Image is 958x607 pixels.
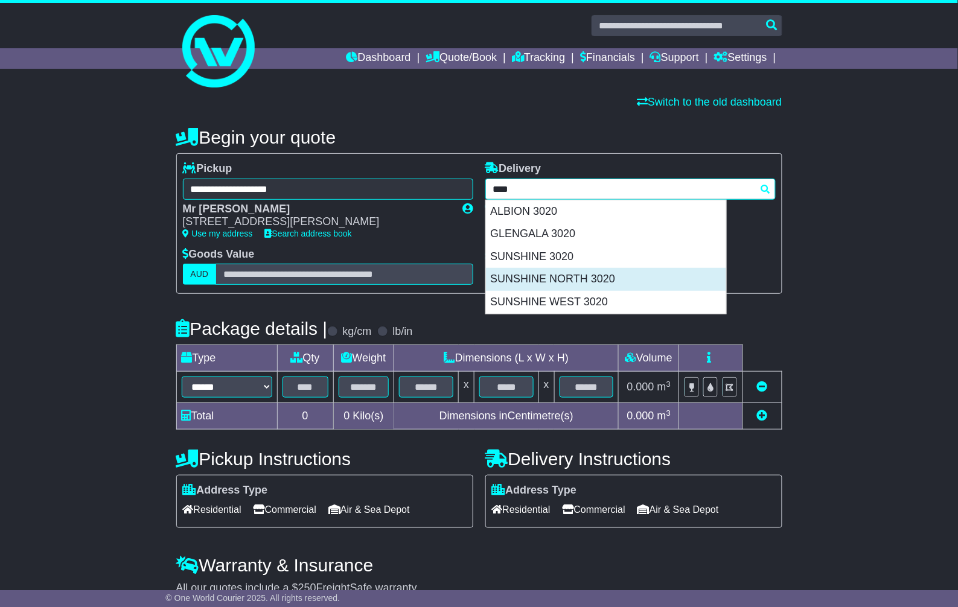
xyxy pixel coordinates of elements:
label: lb/in [392,325,412,338]
a: Search address book [265,229,352,238]
sup: 3 [666,408,671,418]
span: Residential [492,500,551,519]
td: Qty [277,345,333,372]
span: 0 [343,410,350,422]
td: Kilo(s) [333,403,394,430]
h4: Package details | [176,319,328,338]
span: 250 [298,582,316,594]
span: 0.000 [627,410,654,422]
div: ALBION 3020 [486,200,726,223]
td: x [459,372,474,403]
div: SUNSHINE WEST 3020 [486,291,726,314]
h4: Delivery Instructions [485,449,782,469]
label: AUD [183,264,217,285]
label: Pickup [183,162,232,176]
td: Dimensions in Centimetre(s) [394,403,619,430]
span: Air & Sea Depot [328,500,410,519]
h4: Pickup Instructions [176,449,473,469]
div: All our quotes include a $ FreightSafe warranty. [176,582,782,595]
span: m [657,410,671,422]
td: Total [176,403,277,430]
td: Dimensions (L x W x H) [394,345,619,372]
label: Address Type [183,484,268,497]
a: Tracking [512,48,565,69]
span: Commercial [563,500,625,519]
label: kg/cm [342,325,371,338]
h4: Begin your quote [176,127,782,147]
a: Dashboard [346,48,411,69]
label: Address Type [492,484,577,497]
a: Switch to the old dashboard [637,96,782,108]
a: Use my address [183,229,253,238]
a: Settings [714,48,767,69]
span: Air & Sea Depot [637,500,719,519]
div: SUNSHINE 3020 [486,246,726,269]
typeahead: Please provide city [485,179,776,200]
td: Weight [333,345,394,372]
span: m [657,381,671,393]
td: 0 [277,403,333,430]
sup: 3 [666,380,671,389]
h4: Warranty & Insurance [176,555,782,575]
span: © One World Courier 2025. All rights reserved. [166,593,340,603]
td: Type [176,345,277,372]
div: SUNSHINE NORTH 3020 [486,268,726,291]
label: Goods Value [183,248,255,261]
span: Residential [183,500,241,519]
div: [STREET_ADDRESS][PERSON_NAME] [183,215,451,229]
td: x [538,372,554,403]
span: 0.000 [627,381,654,393]
span: Commercial [254,500,316,519]
a: Financials [580,48,635,69]
div: Mr [PERSON_NAME] [183,203,451,216]
div: GLENGALA 3020 [486,223,726,246]
a: Add new item [757,410,768,422]
a: Quote/Book [426,48,497,69]
td: Volume [619,345,679,372]
label: Delivery [485,162,541,176]
a: Support [650,48,699,69]
a: Remove this item [757,381,768,393]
